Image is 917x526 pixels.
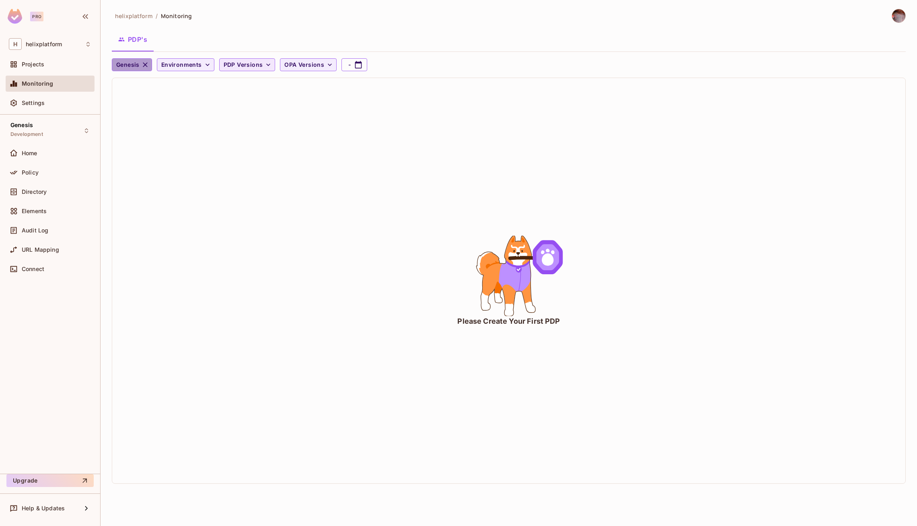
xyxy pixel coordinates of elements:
span: H [9,38,22,50]
span: Elements [22,208,47,214]
button: Genesis [112,58,152,71]
div: animation [448,236,569,316]
button: PDP's [112,29,154,49]
div: Pro [30,12,43,21]
span: Audit Log [22,227,48,234]
span: Monitoring [22,80,53,87]
span: Directory [22,189,47,195]
span: Help & Updates [22,505,65,512]
span: PDP Versions [224,60,263,70]
span: Connect [22,266,44,272]
button: PDP Versions [219,58,276,71]
img: David Earl [892,9,905,23]
span: Projects [22,61,44,68]
button: Environments [157,58,214,71]
span: Environments [161,60,202,70]
img: SReyMgAAAABJRU5ErkJggg== [8,9,22,24]
span: Genesis [116,60,140,70]
span: Monitoring [161,12,192,20]
span: Genesis [10,122,33,128]
span: Settings [22,100,45,106]
span: Workspace: helixplatform [26,41,62,47]
span: Policy [22,169,39,176]
span: Home [22,150,37,156]
span: Development [10,131,43,138]
div: Please Create Your First PDP [457,316,560,326]
button: - [341,58,367,71]
button: OPA Versions [280,58,337,71]
li: / [156,12,158,20]
span: the active workspace [115,12,152,20]
span: OPA Versions [284,60,324,70]
button: Upgrade [6,474,94,487]
span: URL Mapping [22,247,59,253]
